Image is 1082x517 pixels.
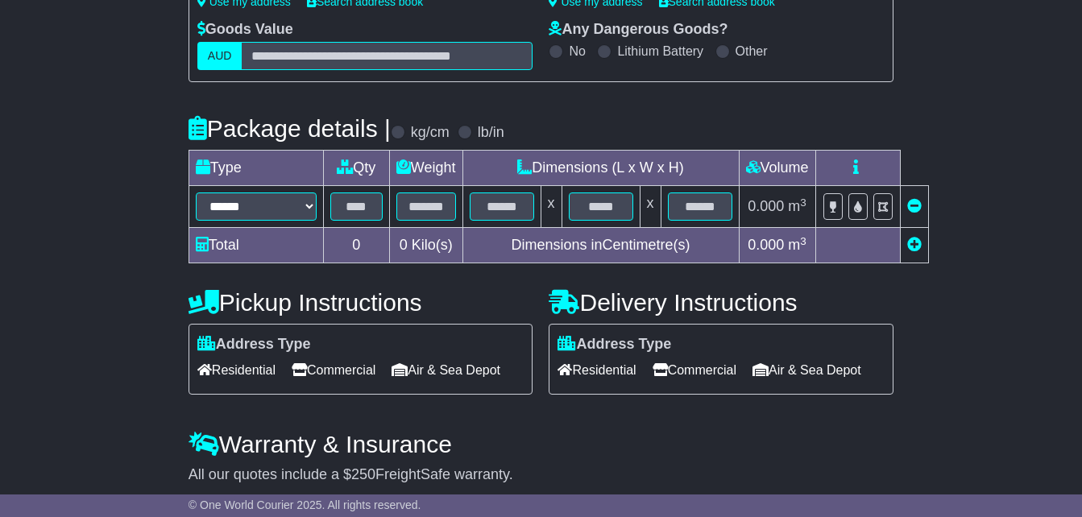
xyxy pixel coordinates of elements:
[189,228,323,263] td: Total
[739,151,815,186] td: Volume
[189,289,533,316] h4: Pickup Instructions
[389,228,462,263] td: Kilo(s)
[292,358,375,383] span: Commercial
[788,237,806,253] span: m
[411,124,450,142] label: kg/cm
[189,466,893,484] div: All our quotes include a $ FreightSafe warranty.
[400,237,408,253] span: 0
[752,358,861,383] span: Air & Sea Depot
[907,198,922,214] a: Remove this item
[569,43,585,59] label: No
[189,498,421,511] span: © One World Courier 2025. All rights reserved.
[907,237,922,253] a: Add new item
[462,151,739,186] td: Dimensions (L x W x H)
[197,358,276,383] span: Residential
[478,124,504,142] label: lb/in
[351,466,375,482] span: 250
[748,198,784,214] span: 0.000
[549,21,728,39] label: Any Dangerous Goods?
[462,228,739,263] td: Dimensions in Centimetre(s)
[392,358,500,383] span: Air & Sea Depot
[617,43,703,59] label: Lithium Battery
[323,151,389,186] td: Qty
[640,186,661,228] td: x
[788,198,806,214] span: m
[800,196,806,209] sup: 3
[549,289,893,316] h4: Delivery Instructions
[197,21,293,39] label: Goods Value
[558,336,671,354] label: Address Type
[541,186,562,228] td: x
[323,228,389,263] td: 0
[558,358,636,383] span: Residential
[389,151,462,186] td: Weight
[189,151,323,186] td: Type
[748,237,784,253] span: 0.000
[736,43,768,59] label: Other
[800,235,806,247] sup: 3
[189,115,391,142] h4: Package details |
[197,42,243,70] label: AUD
[653,358,736,383] span: Commercial
[189,431,893,457] h4: Warranty & Insurance
[197,336,311,354] label: Address Type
